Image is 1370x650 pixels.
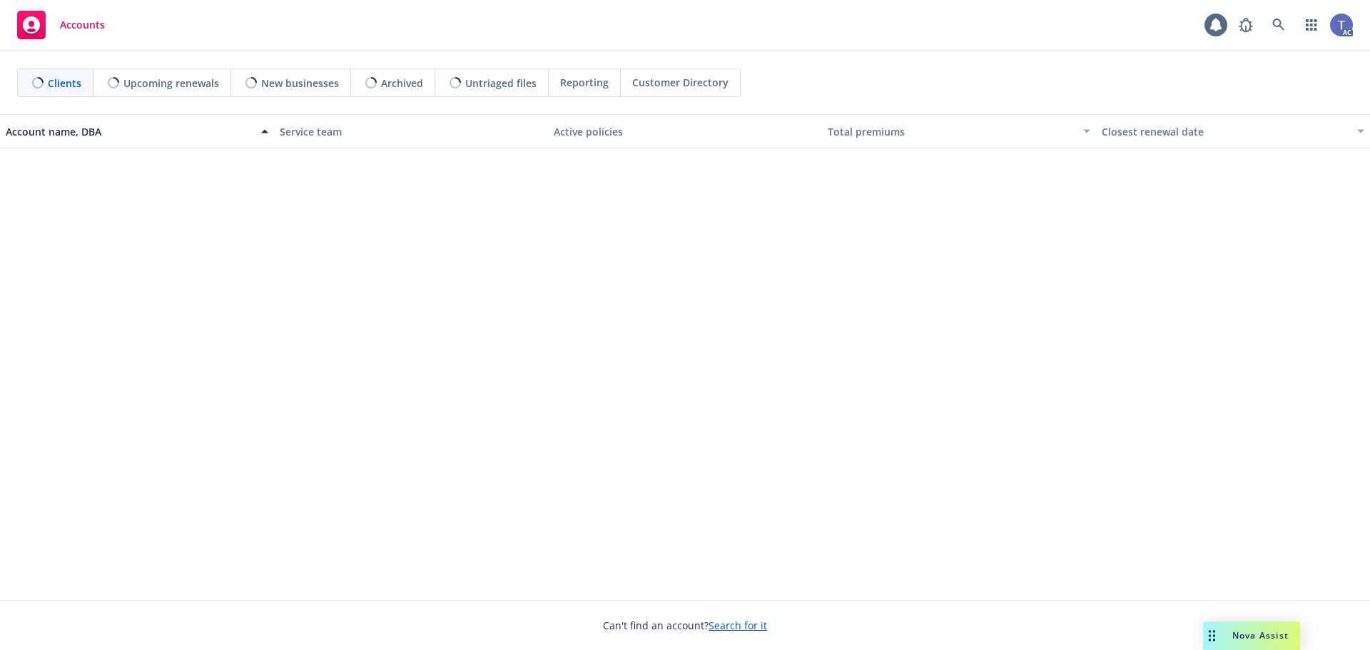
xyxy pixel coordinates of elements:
span: New businesses [261,76,339,91]
div: Drag to move [1203,621,1221,650]
button: Closest renewal date [1096,114,1370,148]
span: Nova Assist [1232,629,1289,641]
a: Accounts [11,5,111,45]
div: Account name, DBA [6,124,253,139]
span: Clients [48,76,81,91]
span: Accounts [60,19,105,31]
span: Customer Directory [632,75,729,90]
span: Untriaged files [465,76,537,91]
a: Switch app [1297,11,1326,39]
a: Search [1264,11,1293,39]
button: Nova Assist [1203,621,1300,650]
button: Total premiums [822,114,1096,148]
button: Service team [274,114,548,148]
span: Archived [381,76,423,91]
span: Reporting [560,75,609,90]
div: Service team [280,124,542,139]
a: Search for it [709,619,767,632]
img: photo [1330,14,1353,36]
div: Closest renewal date [1102,124,1349,139]
span: Can't find an account? [603,618,767,633]
span: Upcoming renewals [123,76,219,91]
a: Report a Bug [1232,11,1260,39]
button: Active policies [548,114,822,148]
div: Total premiums [828,124,1075,139]
div: Active policies [554,124,816,139]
